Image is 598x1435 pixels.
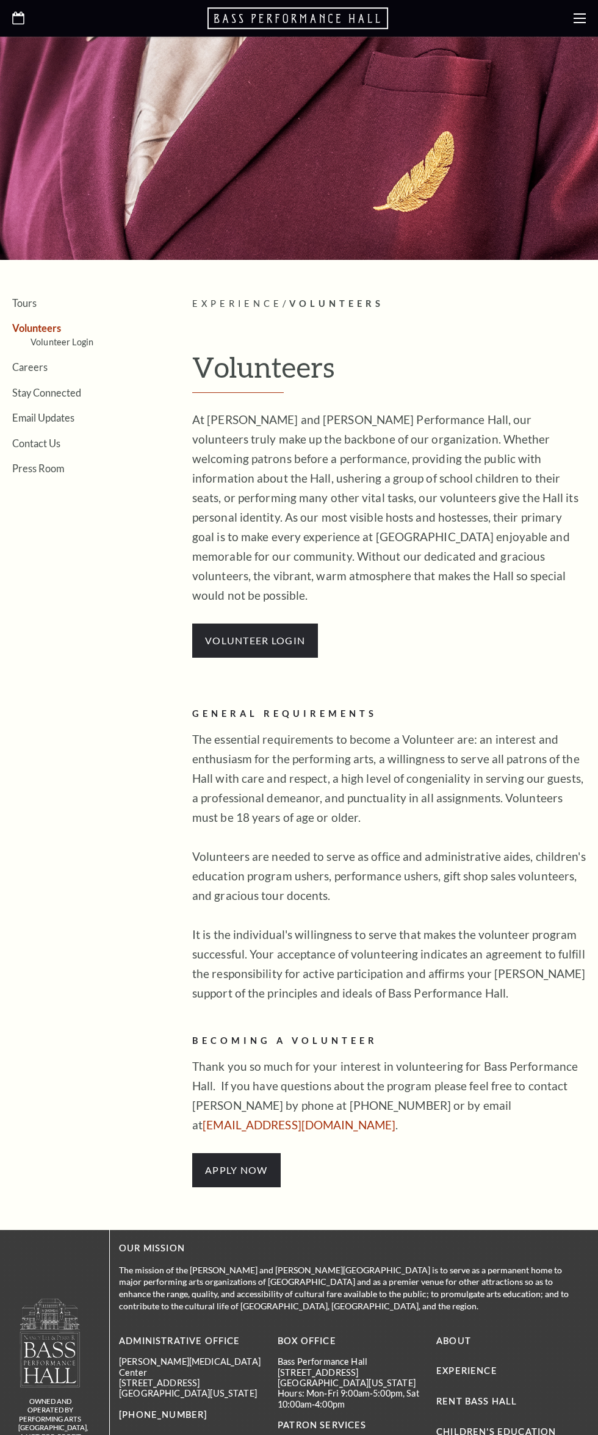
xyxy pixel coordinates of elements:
span: Experience [192,298,283,309]
a: Volunteers [12,322,61,334]
a: [EMAIL_ADDRESS][DOMAIN_NAME] [203,1118,395,1132]
p: [PERSON_NAME][MEDICAL_DATA] Center [119,1356,268,1378]
a: APPLY NOW [205,1164,268,1176]
h2: GENERAL REQUIREMENTS [192,707,586,722]
p: OUR MISSION [119,1241,586,1256]
a: Press Room [12,462,64,474]
a: Tours [12,297,37,309]
p: / [192,297,586,312]
p: [PHONE_NUMBER] [119,1408,268,1423]
p: [STREET_ADDRESS] [278,1367,427,1378]
p: [STREET_ADDRESS] [119,1378,268,1388]
p: The mission of the [PERSON_NAME] and [PERSON_NAME][GEOGRAPHIC_DATA] is to serve as a permanent ho... [119,1264,586,1312]
a: Email Updates [12,412,74,423]
p: Administrative Office [119,1334,268,1349]
p: At [PERSON_NAME] and [PERSON_NAME] Performance Hall, our volunteers truly make up the backbone of... [192,410,586,605]
a: Experience [436,1365,497,1376]
a: Volunteer Login [31,337,93,347]
a: Careers [12,361,48,373]
p: Hours: Mon-Fri 9:00am-5:00pm, Sat 10:00am-4:00pm [278,1388,427,1409]
a: Contact Us [12,437,60,449]
p: [GEOGRAPHIC_DATA][US_STATE] [278,1378,427,1388]
a: Stay Connected [12,387,81,398]
p: [GEOGRAPHIC_DATA][US_STATE] [119,1388,268,1398]
p: BOX OFFICE [278,1334,427,1349]
span: Volunteers [289,298,384,309]
a: Rent Bass Hall [436,1396,517,1406]
p: The essential requirements to become a Volunteer are: an interest and enthusiasm for the performi... [192,730,586,1003]
a: About [436,1336,471,1346]
h1: Volunteers [192,351,586,393]
h2: BECOMING A VOLUNTEER [192,1034,586,1049]
p: Thank you so much for your interest in volunteering for Bass Performance Hall. If you have questi... [192,1057,586,1135]
a: VOLUNTEER LOGIN [205,635,305,646]
p: Bass Performance Hall [278,1356,427,1367]
img: logo-footer.png [19,1298,81,1387]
